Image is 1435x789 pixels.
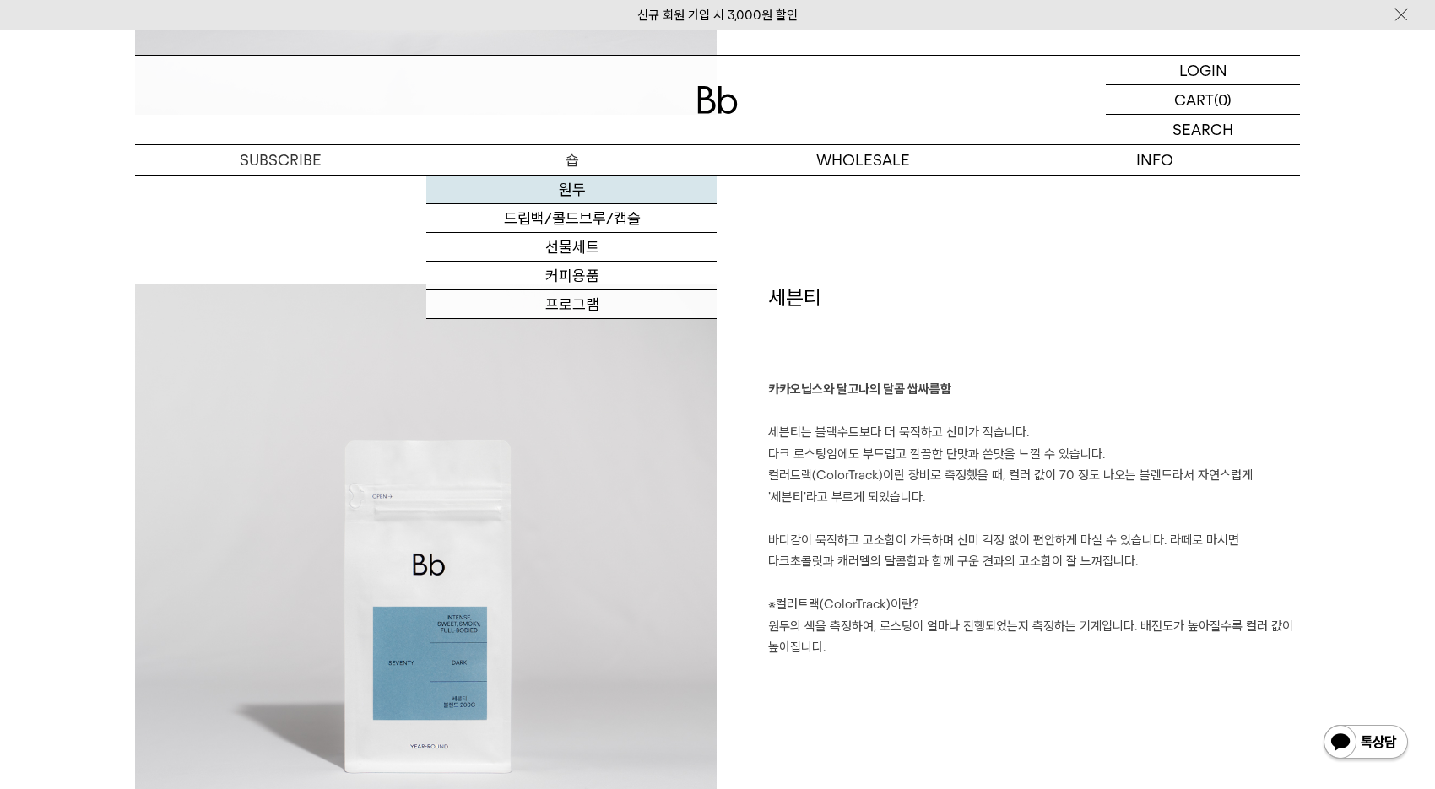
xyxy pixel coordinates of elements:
h1: 세븐티 [768,284,1300,380]
p: WHOLESALE [717,145,1009,175]
a: 신규 회원 가입 시 3,000원 할인 [637,8,798,23]
a: CART (0) [1106,85,1300,115]
p: INFO [1009,145,1300,175]
p: (0) [1214,85,1232,114]
p: CART [1174,85,1214,114]
img: 카카오톡 채널 1:1 채팅 버튼 [1322,723,1410,764]
a: 원두 [426,176,717,204]
p: 세븐티는 블랙수트보다 더 묵직하고 산미가 적습니다. 다크 로스팅임에도 부드럽고 깔끔한 단맛과 쓴맛을 느낄 수 있습니다. 컬러트랙(ColorTrack)이란 장비로 측정했을 때,... [768,379,1300,659]
a: 도매 서비스 [717,176,1009,204]
p: SEARCH [1172,115,1233,144]
a: 숍 [426,145,717,175]
a: 프로그램 [426,290,717,319]
a: SUBSCRIBE [135,145,426,175]
p: LOGIN [1179,56,1227,84]
a: 드립백/콜드브루/캡슐 [426,204,717,233]
a: 선물세트 [426,233,717,262]
a: LOGIN [1106,56,1300,85]
img: 로고 [697,86,738,114]
b: 카카오닙스와 달고나의 달콤 쌉싸름함 [768,381,951,397]
a: 커피용품 [426,262,717,290]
